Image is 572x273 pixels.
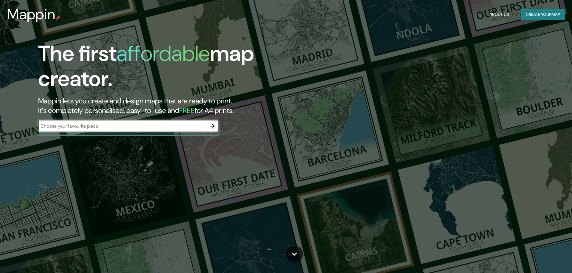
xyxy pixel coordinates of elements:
[117,40,210,67] h1: affordable
[56,16,60,20] img: mappin-pin
[179,106,195,115] h5: FREE
[521,9,565,20] button: Create yourmap
[7,6,56,23] h3: Mappin
[38,41,324,96] h1: The first map creator.
[38,96,324,115] h2: Mappin lets you create and design maps that are ready to print. It's completely personalised, eas...
[38,123,206,129] input: Choose your favourite place
[487,9,511,20] button: About Us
